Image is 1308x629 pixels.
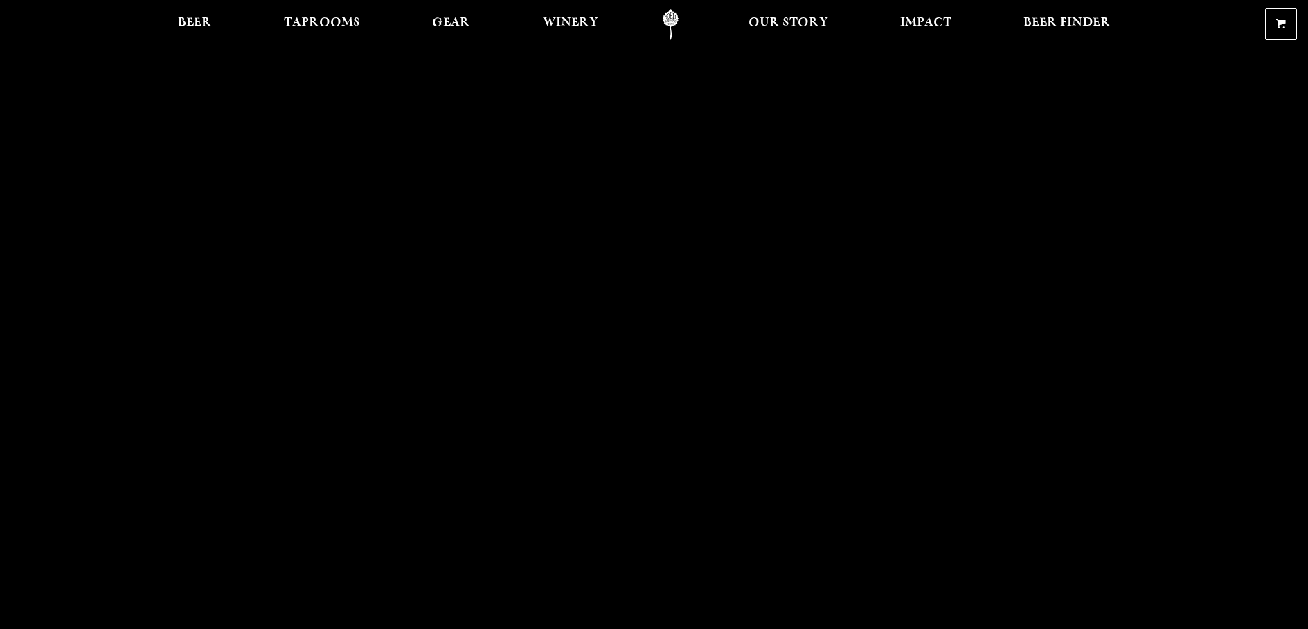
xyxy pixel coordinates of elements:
span: Impact [900,17,951,28]
span: Beer Finder [1023,17,1111,28]
span: Gear [432,17,470,28]
a: Gear [423,9,479,40]
a: Beer Finder [1014,9,1120,40]
span: Our Story [749,17,828,28]
a: Impact [891,9,960,40]
a: Odell Home [645,9,697,40]
a: Beer [169,9,221,40]
a: Our Story [740,9,837,40]
span: Beer [178,17,212,28]
a: Winery [534,9,607,40]
span: Taprooms [284,17,360,28]
span: Winery [543,17,598,28]
a: Taprooms [275,9,369,40]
